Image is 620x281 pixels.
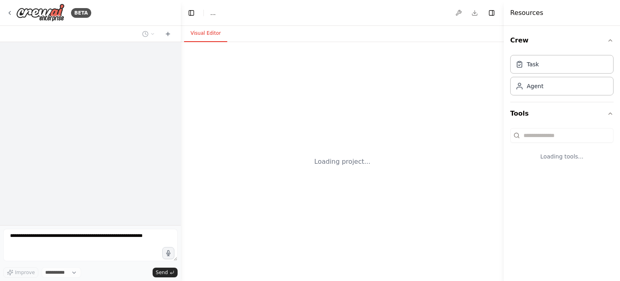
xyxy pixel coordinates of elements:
[156,269,168,276] span: Send
[527,60,539,68] div: Task
[510,146,614,167] div: Loading tools...
[15,269,35,276] span: Improve
[162,247,174,259] button: Click to speak your automation idea
[486,7,497,19] button: Hide right sidebar
[210,9,216,17] nav: breadcrumb
[16,4,65,22] img: Logo
[527,82,543,90] div: Agent
[510,8,543,18] h4: Resources
[210,9,216,17] span: ...
[139,29,158,39] button: Switch to previous chat
[510,125,614,173] div: Tools
[314,157,371,167] div: Loading project...
[161,29,174,39] button: Start a new chat
[153,268,178,277] button: Send
[71,8,91,18] div: BETA
[184,25,227,42] button: Visual Editor
[510,29,614,52] button: Crew
[510,102,614,125] button: Tools
[186,7,197,19] button: Hide left sidebar
[510,52,614,102] div: Crew
[3,267,38,278] button: Improve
